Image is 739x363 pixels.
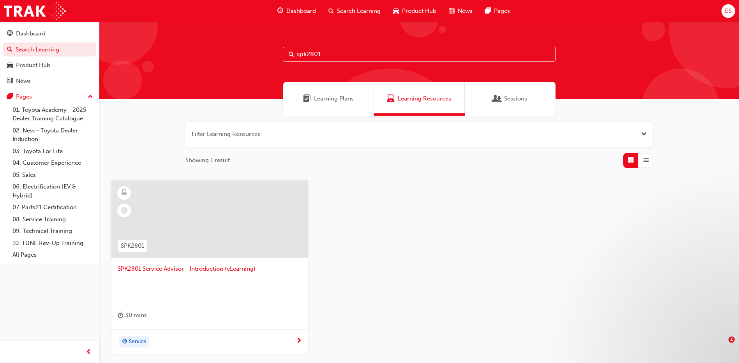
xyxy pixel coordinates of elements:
span: Dashboard [286,7,316,16]
a: 03. Toyota For Life [9,145,96,157]
span: Product Hub [402,7,436,16]
div: Pages [16,92,32,101]
a: Learning PlansLearning Plans [283,82,374,116]
span: next-icon [296,338,302,345]
span: List [643,156,649,165]
span: Showing 1 result [185,156,230,165]
a: 09. Technical Training [9,225,96,237]
a: 04. Customer Experience [9,157,96,169]
span: Learning Resources [398,94,451,103]
span: ES [725,7,732,16]
a: SessionsSessions [465,82,556,116]
a: All Pages [9,249,96,261]
a: news-iconNews [443,3,479,19]
a: 05. Sales [9,169,96,181]
span: 1 [728,337,735,343]
a: Learning ResourcesLearning Resources [374,82,465,116]
span: Search Learning [337,7,381,16]
button: Pages [3,90,96,104]
span: Service [129,337,146,346]
span: Sessions [504,94,527,103]
span: learningResourceType_ELEARNING-icon [122,188,127,198]
span: pages-icon [7,93,13,100]
a: search-iconSearch Learning [322,3,387,19]
a: 08. Service Training [9,213,96,226]
a: 06. Electrification (EV & Hybrid) [9,181,96,201]
div: Dashboard [16,29,46,38]
span: car-icon [393,6,399,16]
a: car-iconProduct Hub [387,3,443,19]
span: up-icon [88,92,93,102]
span: SPK2801 Service Advisor - Introduction (eLearning) [118,264,302,273]
a: 10. TUNE Rev-Up Training [9,237,96,249]
span: search-icon [328,6,334,16]
button: ES [721,4,735,18]
span: pages-icon [485,6,491,16]
a: guage-iconDashboard [271,3,322,19]
span: Sessions [493,94,501,103]
span: SPK2801 [121,241,144,250]
span: Grid [628,156,634,165]
span: guage-icon [277,6,283,16]
a: News [3,74,96,88]
span: Learning Resources [387,94,395,103]
span: Learning Plans [303,94,311,103]
a: 02. New - Toyota Dealer Induction [9,125,96,145]
span: learningRecordVerb_NONE-icon [121,207,128,214]
div: Product Hub [16,61,50,70]
a: Product Hub [3,58,96,72]
span: Search [289,50,294,59]
input: Search... [283,47,556,62]
span: duration-icon [118,310,123,320]
a: SPK2801SPK2801 Service Advisor - Introduction (eLearning)duration-icon 30 minstarget-iconService [111,180,308,354]
span: car-icon [7,62,13,69]
a: Dashboard [3,26,96,41]
span: news-icon [449,6,455,16]
iframe: Intercom live chat [713,337,731,355]
button: Open the filter [641,130,647,139]
span: search-icon [7,46,12,53]
a: pages-iconPages [479,3,516,19]
div: 30 mins [118,310,147,320]
span: prev-icon [86,347,92,357]
button: DashboardSearch LearningProduct HubNews [3,25,96,90]
span: guage-icon [7,30,13,37]
a: 07. Parts21 Certification [9,201,96,213]
img: Trak [4,2,66,20]
span: News [458,7,473,16]
div: News [16,77,31,86]
a: Search Learning [3,42,96,57]
span: news-icon [7,78,13,85]
a: 01. Toyota Academy - 2025 Dealer Training Catalogue [9,104,96,125]
span: Learning Plans [314,94,354,103]
span: target-icon [122,337,127,347]
span: Pages [494,7,510,16]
